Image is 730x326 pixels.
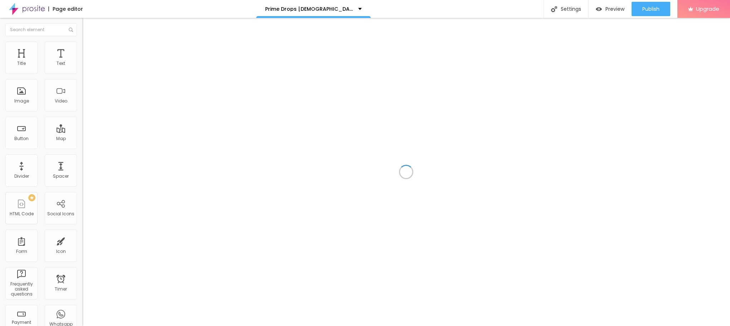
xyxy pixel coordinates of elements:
span: Upgrade [696,6,719,12]
div: Social Icons [47,211,74,216]
div: Page editor [48,6,83,11]
p: Prime Drops [DEMOGRAPHIC_DATA][MEDICAL_DATA] [265,6,353,11]
div: Frequently asked questions [7,282,35,297]
button: Publish [632,2,670,16]
div: Button [14,136,29,141]
div: Timer [55,287,67,292]
div: Icon [56,249,66,254]
button: Preview [589,2,632,16]
div: Spacer [53,174,69,179]
img: Icone [551,6,557,12]
div: HTML Code [10,211,34,216]
img: Icone [69,28,73,32]
div: Map [56,136,66,141]
div: Video [55,99,67,104]
div: Image [14,99,29,104]
span: Publish [642,6,660,12]
div: Form [16,249,27,254]
img: view-1.svg [596,6,602,12]
input: Search element [5,23,77,36]
div: Divider [14,174,29,179]
div: Title [17,61,26,66]
span: Preview [605,6,624,12]
div: Text [57,61,65,66]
